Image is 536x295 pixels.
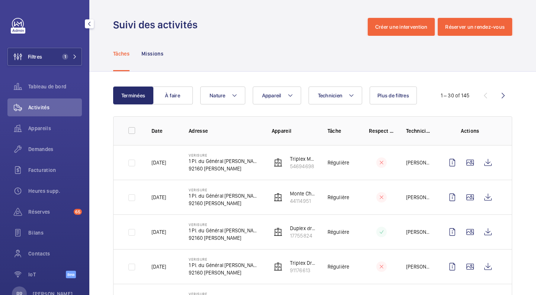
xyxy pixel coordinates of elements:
[189,257,260,261] p: Verisure
[189,200,260,207] p: 92160 [PERSON_NAME]
[28,208,71,216] span: Réserves
[309,87,363,104] button: Technicien
[370,87,417,104] button: Plus de filtres
[290,163,316,170] p: 54694698
[406,228,431,236] p: [PERSON_NAME]
[28,125,82,132] span: Appareils
[189,261,260,269] p: 1 Pl. du Général [PERSON_NAME]
[328,263,350,270] p: Régulière
[290,259,316,267] p: Triplex Droit
[74,209,82,215] span: 65
[406,194,431,201] p: [PERSON_NAME]
[28,83,82,90] span: Tableau de bord
[274,262,283,271] img: elevator.svg
[189,153,260,157] p: Verisure
[406,263,431,270] p: [PERSON_NAME]
[189,234,260,242] p: 92160 [PERSON_NAME]
[151,159,166,166] p: [DATE]
[66,271,76,278] span: Beta
[151,194,166,201] p: [DATE]
[113,18,202,32] h1: Suivi des activités
[28,166,82,174] span: Facturation
[28,187,82,195] span: Heures supp.
[406,127,431,135] p: Technicien
[290,232,316,239] p: 17755824
[7,48,82,66] button: Filtres1
[328,159,350,166] p: Régulière
[62,54,68,60] span: 1
[328,228,350,236] p: Régulière
[200,87,245,104] button: Nature
[28,53,42,60] span: Filtres
[328,127,357,135] p: Tâche
[438,18,512,36] button: Réserver un rendez-vous
[28,250,82,257] span: Contacts
[113,50,130,57] p: Tâches
[189,188,260,192] p: Verisure
[290,267,316,274] p: 91176613
[189,269,260,276] p: 92160 [PERSON_NAME]
[368,18,435,36] button: Créer une intervention
[153,87,193,104] button: À faire
[28,145,82,153] span: Demandes
[151,228,166,236] p: [DATE]
[290,155,316,163] p: Triplex Milieux
[441,92,469,99] div: 1 – 30 of 145
[141,50,163,57] p: Missions
[28,104,82,111] span: Activités
[28,271,66,278] span: IoT
[28,229,82,236] span: Bilans
[377,92,409,98] span: Plus de filtres
[189,165,260,172] p: 92160 [PERSON_NAME]
[318,92,343,98] span: Technicien
[406,159,431,166] p: [PERSON_NAME]
[328,194,350,201] p: Régulière
[274,227,283,236] img: elevator.svg
[189,227,260,234] p: 1 Pl. du Général [PERSON_NAME]
[210,92,226,98] span: Nature
[272,127,316,135] p: Appareil
[189,157,260,165] p: 1 Pl. du Général [PERSON_NAME]
[189,222,260,227] p: Verisure
[290,190,316,197] p: Monte Charge Cuisine
[189,192,260,200] p: 1 Pl. du Général [PERSON_NAME]
[443,127,497,135] p: Actions
[369,127,394,135] p: Respect délai
[189,127,260,135] p: Adresse
[290,197,316,205] p: 44114951
[151,127,177,135] p: Date
[262,92,281,98] span: Appareil
[151,263,166,270] p: [DATE]
[290,225,316,232] p: Duplex droit parking
[253,87,301,104] button: Appareil
[274,193,283,202] img: elevator.svg
[274,158,283,167] img: elevator.svg
[113,87,153,104] button: Terminées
